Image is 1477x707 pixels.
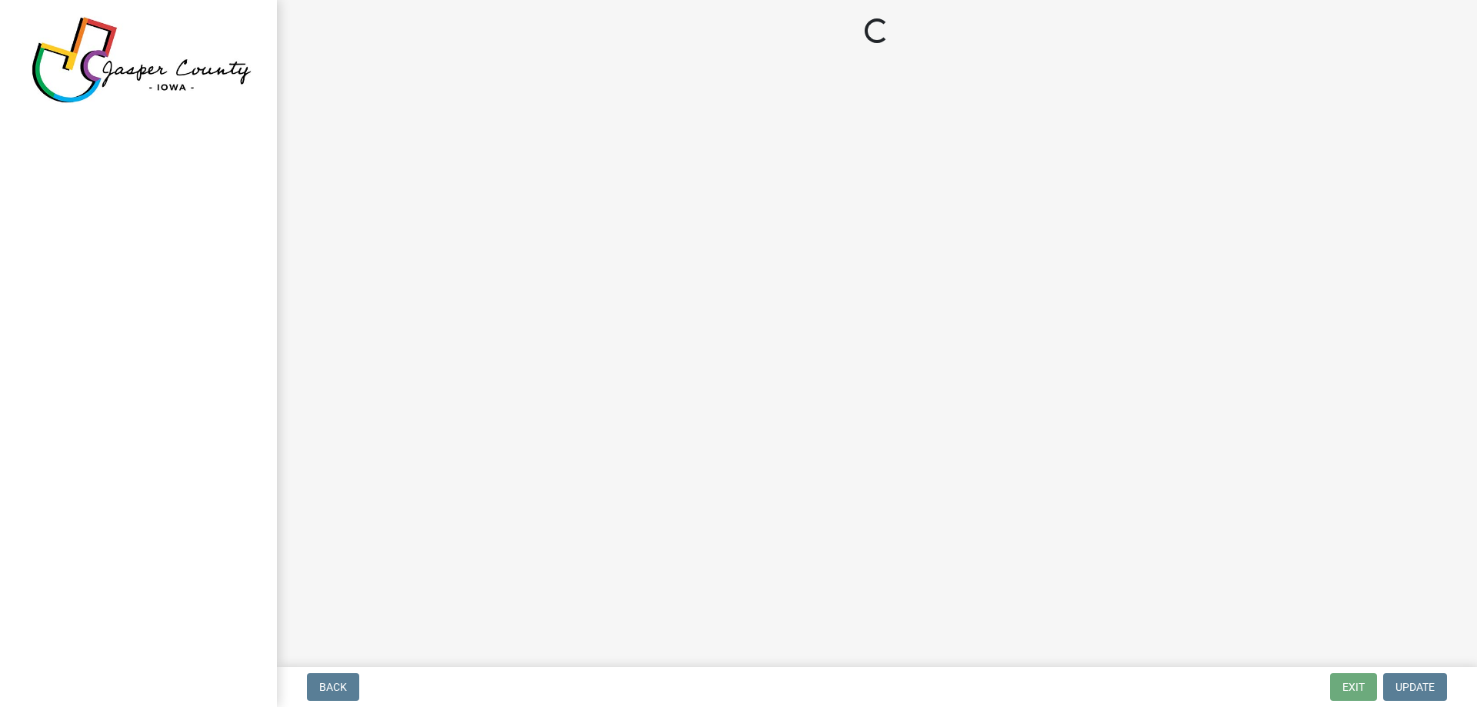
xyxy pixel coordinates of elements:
span: Back [319,681,347,693]
button: Update [1383,673,1447,701]
img: Jasper County, Iowa [31,16,252,104]
span: Update [1395,681,1435,693]
button: Exit [1330,673,1377,701]
button: Back [307,673,359,701]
